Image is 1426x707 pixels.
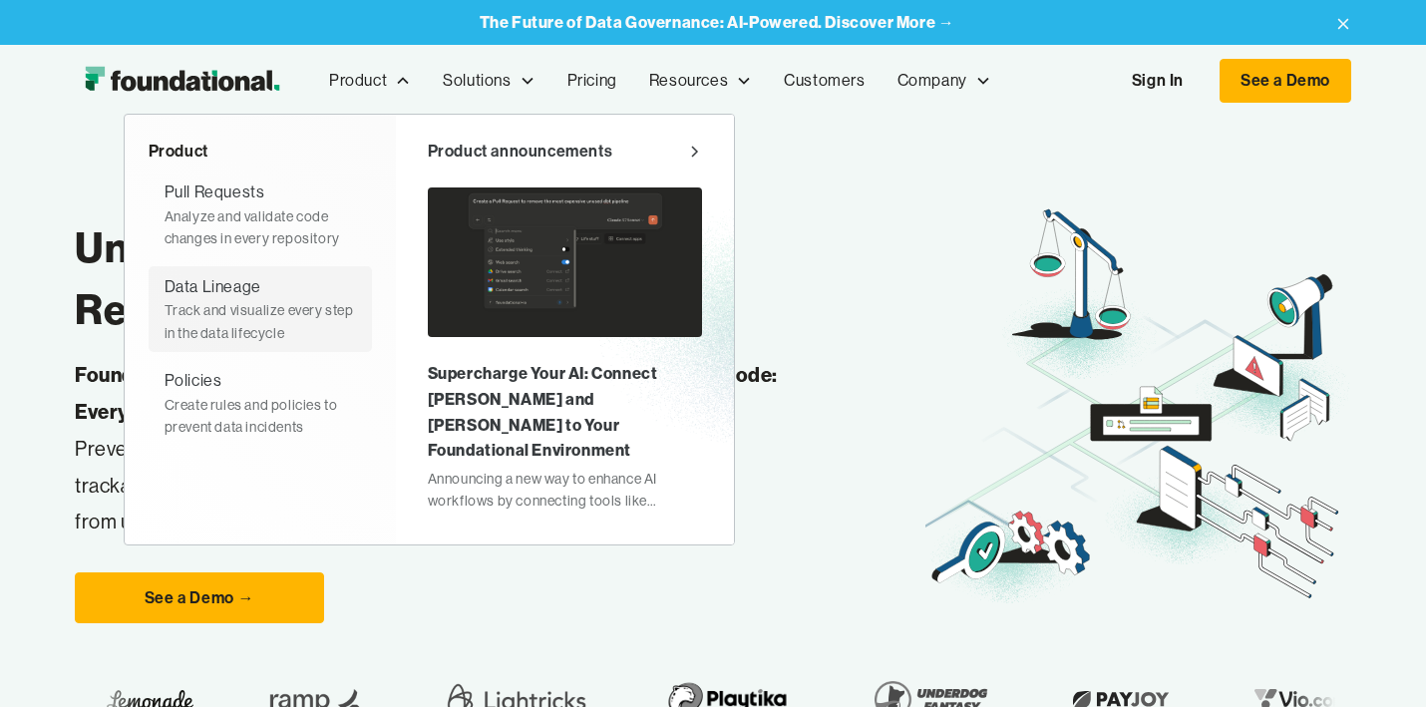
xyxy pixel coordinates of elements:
a: The Future of Data Governance: AI-Powered. Discover More → [480,13,955,32]
a: PoliciesCreate rules and policies to prevent data incidents [149,360,372,446]
a: Supercharge Your AI: Connect [PERSON_NAME] and [PERSON_NAME] to Your Foundational EnvironmentAnno... [428,179,702,520]
div: Product [329,68,387,94]
div: Product announcements [428,139,613,165]
a: Product announcements [428,139,702,165]
div: Solutions [427,48,550,114]
a: home [75,61,289,101]
a: Pricing [551,48,633,114]
div: Company [897,68,967,94]
div: Solutions [443,68,511,94]
div: Track and visualize every step in the data lifecycle [165,299,356,344]
a: See a Demo [1220,59,1351,103]
div: Data Lineage [165,274,261,300]
div: Product [313,48,427,114]
strong: Foundational uses source code analysis to govern all the data and its code: Everything, everywher... [75,362,778,424]
div: Analyze and validate code changes in every repository [165,205,356,250]
div: Pull Requests [165,179,265,205]
img: Foundational Logo [75,61,289,101]
div: Policies [165,368,222,394]
a: Pull RequestsAnalyze and validate code changes in every repository [149,172,372,257]
a: See a Demo → [75,572,324,624]
div: Product [149,139,372,165]
nav: Product [124,114,735,545]
strong: The Future of Data Governance: AI-Powered. Discover More → [480,12,955,32]
p: Prevent incidents before any bad code is live, track data and AI pipelines, and govern everything... [75,357,841,540]
div: Announcing a new way to enhance AI workflows by connecting tools like [PERSON_NAME] and [PERSON_N... [428,468,702,513]
div: Resources [649,68,728,94]
iframe: Chat Widget [1326,611,1426,707]
div: Resources [633,48,768,114]
a: Sign In [1112,60,1204,102]
div: Company [882,48,1007,114]
a: Data LineageTrack and visualize every step in the data lifecycle [149,266,372,352]
h1: Unified Data Governance— Rebuilt for the [75,216,925,341]
div: Create rules and policies to prevent data incidents [165,394,356,439]
div: Supercharge Your AI: Connect [PERSON_NAME] and [PERSON_NAME] to Your Foundational Environment [428,361,702,463]
a: Customers [768,48,881,114]
em: all [121,473,141,498]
